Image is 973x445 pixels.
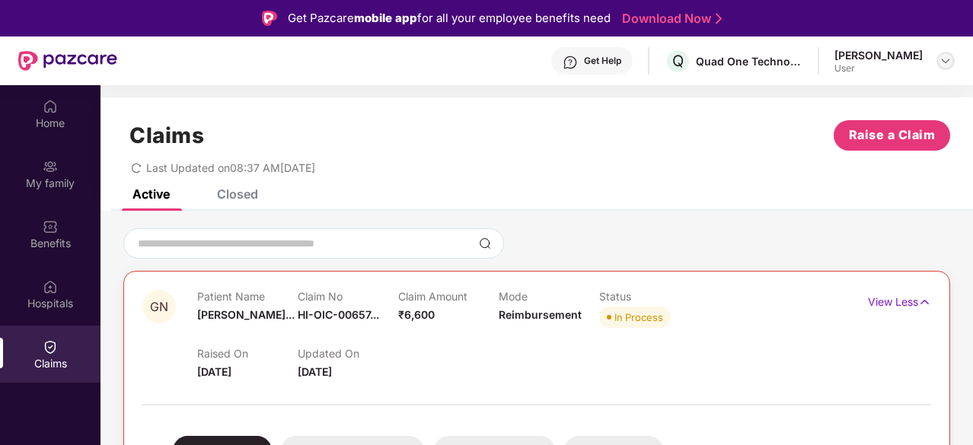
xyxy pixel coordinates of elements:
img: svg+xml;base64,PHN2ZyBpZD0iSG9zcGl0YWxzIiB4bWxucz0iaHR0cDovL3d3dy53My5vcmcvMjAwMC9zdmciIHdpZHRoPS... [43,279,58,294]
img: svg+xml;base64,PHN2ZyBpZD0iQ2xhaW0iIHhtbG5zPSJodHRwOi8vd3d3LnczLm9yZy8yMDAwL3N2ZyIgd2lkdGg9IjIwIi... [43,339,58,354]
img: svg+xml;base64,PHN2ZyBpZD0iQmVuZWZpdHMiIHhtbG5zPSJodHRwOi8vd3d3LnczLm9yZy8yMDAwL3N2ZyIgd2lkdGg9Ij... [43,219,58,234]
p: Mode [499,290,599,303]
div: [PERSON_NAME] [834,48,923,62]
img: svg+xml;base64,PHN2ZyBpZD0iRHJvcGRvd24tMzJ4MzIiIHhtbG5zPSJodHRwOi8vd3d3LnczLm9yZy8yMDAwL3N2ZyIgd2... [940,55,952,67]
div: Closed [217,186,258,202]
span: [DATE] [197,365,231,378]
span: ₹6,600 [398,308,435,321]
p: Patient Name [197,290,298,303]
img: Logo [262,11,277,26]
a: Download Now [622,11,717,27]
img: svg+xml;base64,PHN2ZyB4bWxucz0iaHR0cDovL3d3dy53My5vcmcvMjAwMC9zdmciIHdpZHRoPSIxNyIgaGVpZ2h0PSIxNy... [918,294,931,310]
span: Q [672,52,684,70]
img: New Pazcare Logo [18,51,117,71]
span: Last Updated on 08:37 AM[DATE] [146,161,315,174]
p: Claim Amount [398,290,499,303]
p: Status [599,290,700,303]
div: In Process [614,310,663,325]
img: Stroke [716,11,722,27]
h1: Claims [129,122,204,148]
button: Raise a Claim [834,120,950,151]
div: User [834,62,923,75]
img: svg+xml;base64,PHN2ZyB3aWR0aD0iMjAiIGhlaWdodD0iMjAiIHZpZXdCb3g9IjAgMCAyMCAyMCIgZmlsbD0ibm9uZSIgeG... [43,159,58,174]
img: svg+xml;base64,PHN2ZyBpZD0iSG9tZSIgeG1sbnM9Imh0dHA6Ly93d3cudzMub3JnLzIwMDAvc3ZnIiB3aWR0aD0iMjAiIG... [43,99,58,114]
span: [DATE] [298,365,332,378]
span: redo [131,161,142,174]
span: GN [150,300,168,313]
div: Quad One Technologies Private Limited [696,54,802,68]
img: svg+xml;base64,PHN2ZyBpZD0iSGVscC0zMngzMiIgeG1sbnM9Imh0dHA6Ly93d3cudzMub3JnLzIwMDAvc3ZnIiB3aWR0aD... [563,55,578,70]
p: View Less [868,290,931,310]
div: Get Pazcare for all your employee benefits need [288,9,611,27]
img: svg+xml;base64,PHN2ZyBpZD0iU2VhcmNoLTMyeDMyIiB4bWxucz0iaHR0cDovL3d3dy53My5vcmcvMjAwMC9zdmciIHdpZH... [479,237,491,250]
span: Reimbursement [499,308,582,321]
span: [PERSON_NAME]... [197,308,295,321]
strong: mobile app [354,11,417,25]
p: Updated On [298,347,398,360]
span: HI-OIC-00657... [298,308,379,321]
p: Claim No [298,290,398,303]
div: Active [132,186,170,202]
div: Get Help [584,55,621,67]
span: Raise a Claim [849,126,936,145]
p: Raised On [197,347,298,360]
